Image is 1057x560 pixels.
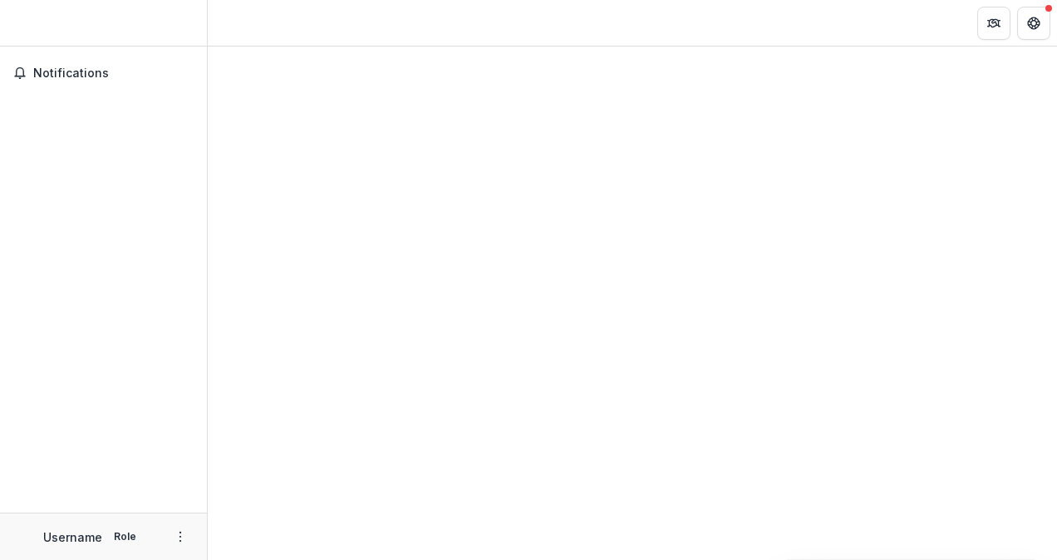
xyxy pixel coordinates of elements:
[7,60,200,86] button: Notifications
[43,528,102,546] p: Username
[170,527,190,547] button: More
[109,529,141,544] p: Role
[1017,7,1050,40] button: Get Help
[33,66,194,81] span: Notifications
[977,7,1010,40] button: Partners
